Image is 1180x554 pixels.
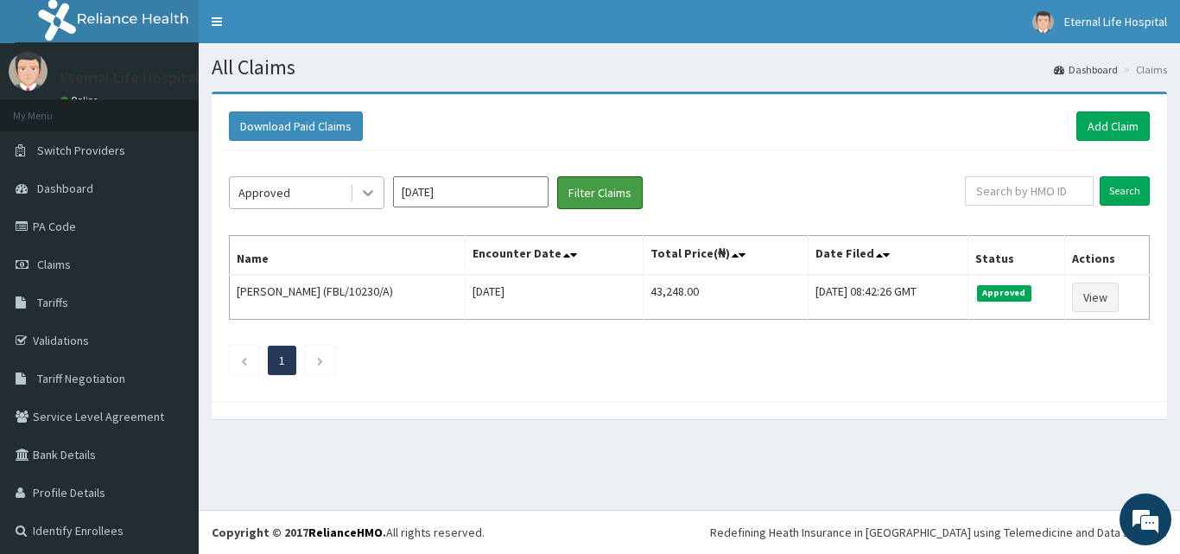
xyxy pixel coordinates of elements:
[37,257,71,272] span: Claims
[1100,176,1150,206] input: Search
[967,236,1064,276] th: Status
[1054,62,1118,77] a: Dashboard
[809,275,967,320] td: [DATE] 08:42:26 GMT
[283,9,325,50] div: Minimize live chat window
[1064,14,1167,29] span: Eternal Life Hospital
[644,236,809,276] th: Total Price(₦)
[212,525,386,540] strong: Copyright © 2017 .
[308,525,383,540] a: RelianceHMO
[32,86,70,130] img: d_794563401_company_1708531726252_794563401
[1120,62,1167,77] li: Claims
[230,236,466,276] th: Name
[965,176,1094,206] input: Search by HMO ID
[37,371,125,386] span: Tariff Negotiation
[9,52,48,91] img: User Image
[557,176,643,209] button: Filter Claims
[465,236,644,276] th: Encounter Date
[37,181,93,196] span: Dashboard
[393,176,549,207] input: Select Month and Year
[37,143,125,158] span: Switch Providers
[37,295,68,310] span: Tariffs
[1065,236,1150,276] th: Actions
[212,56,1167,79] h1: All Claims
[279,353,285,368] a: Page 1 is your current page
[230,275,466,320] td: [PERSON_NAME] (FBL/10230/A)
[60,94,102,106] a: Online
[238,184,290,201] div: Approved
[199,510,1180,554] footer: All rights reserved.
[809,236,967,276] th: Date Filed
[60,70,200,86] p: Eternal Life Hospital
[240,353,248,368] a: Previous page
[1032,11,1054,33] img: User Image
[465,275,644,320] td: [DATE]
[229,111,363,141] button: Download Paid Claims
[977,285,1031,301] span: Approved
[90,97,290,119] div: Chat with us now
[710,524,1167,541] div: Redefining Heath Insurance in [GEOGRAPHIC_DATA] using Telemedicine and Data Science!
[100,167,238,341] span: We're online!
[9,370,329,430] textarea: Type your message and hit 'Enter'
[316,353,324,368] a: Next page
[1076,111,1150,141] a: Add Claim
[1072,283,1119,312] a: View
[644,275,809,320] td: 43,248.00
